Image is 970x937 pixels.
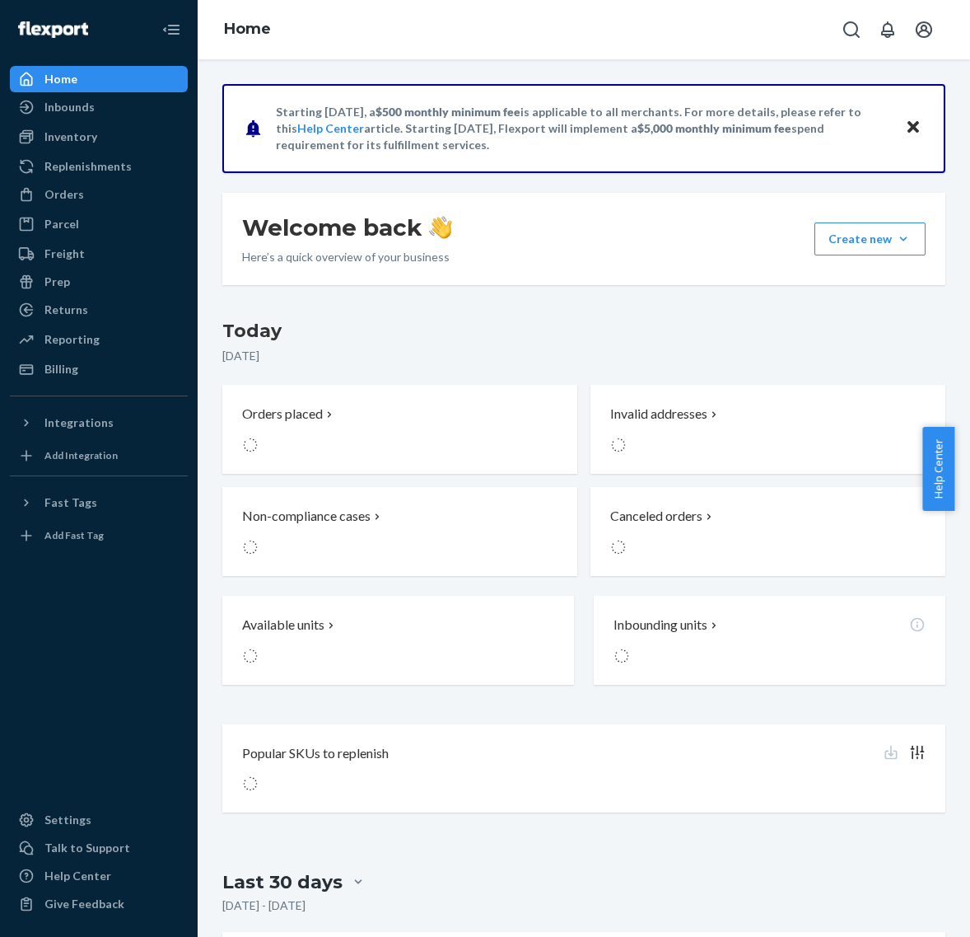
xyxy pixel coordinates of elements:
[10,835,188,861] button: Talk to Support
[10,297,188,323] a: Returns
[18,21,88,38] img: Flexport logo
[224,20,271,38] a: Home
[242,507,371,526] p: Non-compliance cases
[44,129,97,145] div: Inventory
[871,13,904,46] button: Open notifications
[44,896,124,912] div: Give Feedback
[10,807,188,833] a: Settings
[222,487,577,576] button: Non-compliance cases
[44,448,118,462] div: Add Integration
[637,121,791,135] span: $5,000 monthly minimum fee
[902,116,924,140] button: Close
[610,507,702,526] p: Canceled orders
[44,186,84,203] div: Orders
[10,522,188,549] a: Add Fast Tag
[44,868,111,884] div: Help Center
[297,121,364,135] a: Help Center
[242,213,452,242] h1: Welcome back
[10,269,188,295] a: Prep
[44,158,132,175] div: Replenishments
[10,153,188,180] a: Replenishments
[835,13,868,46] button: Open Search Box
[44,494,97,511] div: Fast Tags
[242,616,324,635] p: Available units
[44,71,77,87] div: Home
[610,405,707,424] p: Invalid addresses
[44,840,130,856] div: Talk to Support
[222,869,343,895] div: Last 30 days
[44,216,79,232] div: Parcel
[10,443,188,469] a: Add Integration
[814,223,926,255] button: Create new
[590,487,945,576] button: Canceled orders
[155,13,188,46] button: Close Navigation
[10,241,188,267] a: Freight
[242,405,323,424] p: Orders placed
[10,356,188,382] a: Billing
[10,66,188,92] a: Home
[44,415,114,431] div: Integrations
[222,385,577,474] button: Orders placed
[44,361,78,377] div: Billing
[222,318,945,344] h3: Today
[375,105,520,119] span: $500 monthly minimum fee
[44,812,91,828] div: Settings
[10,211,188,237] a: Parcel
[10,181,188,208] a: Orders
[242,744,389,763] p: Popular SKUs to replenish
[276,104,889,153] p: Starting [DATE], a is applicable to all merchants. For more details, please refer to this article...
[222,897,305,914] p: [DATE] - [DATE]
[44,528,104,542] div: Add Fast Tag
[44,274,70,290] div: Prep
[10,326,188,353] a: Reporting
[222,596,574,685] button: Available units
[10,410,188,436] button: Integrations
[613,616,707,635] p: Inbounding units
[10,490,188,516] button: Fast Tags
[44,302,88,318] div: Returns
[907,13,940,46] button: Open account menu
[44,99,95,115] div: Inbounds
[211,6,284,54] ol: breadcrumbs
[222,348,945,364] p: [DATE]
[590,385,945,474] button: Invalid addresses
[10,94,188,120] a: Inbounds
[429,216,452,239] img: hand-wave emoji
[10,863,188,889] a: Help Center
[44,246,85,262] div: Freight
[594,596,945,685] button: Inbounding units
[10,891,188,917] button: Give Feedback
[922,427,954,511] button: Help Center
[242,249,452,265] p: Here’s a quick overview of your business
[10,124,188,150] a: Inventory
[44,331,100,348] div: Reporting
